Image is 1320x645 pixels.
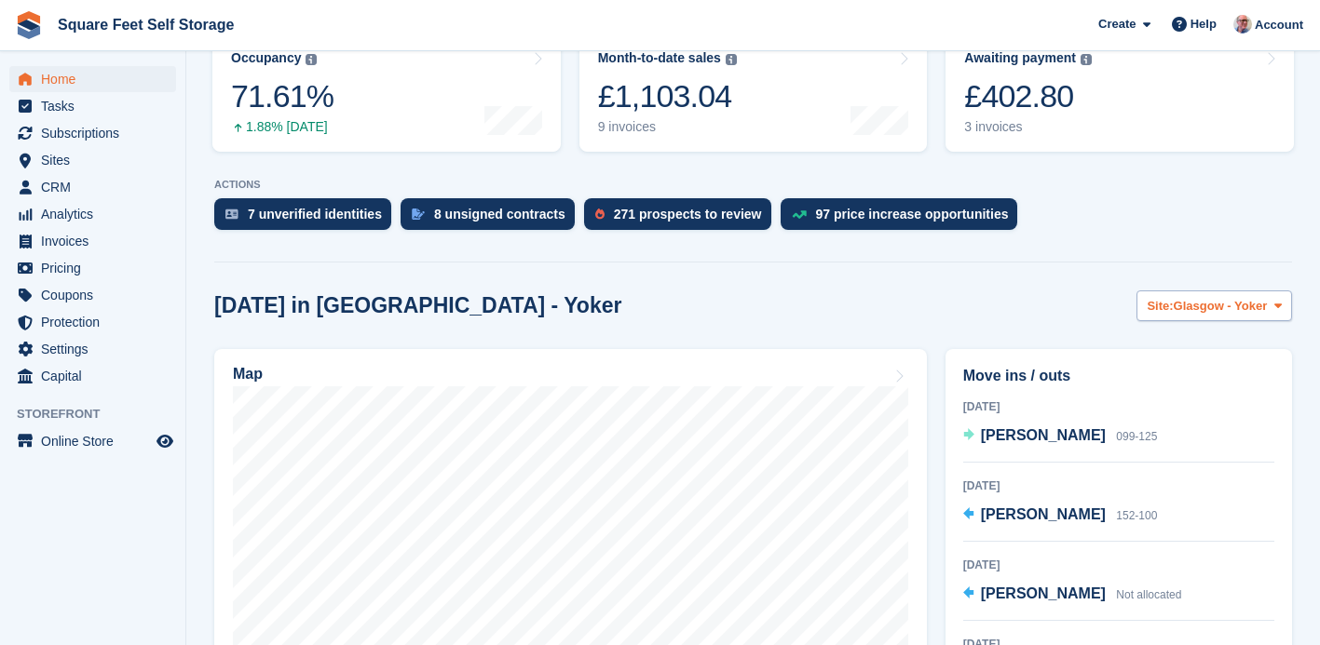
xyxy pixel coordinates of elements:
[41,363,153,389] span: Capital
[9,363,176,389] a: menu
[41,201,153,227] span: Analytics
[50,9,241,40] a: Square Feet Self Storage
[9,336,176,362] a: menu
[1098,15,1136,34] span: Create
[963,477,1274,494] div: [DATE]
[9,282,176,308] a: menu
[963,504,1158,528] a: [PERSON_NAME] 152-100
[981,506,1106,522] span: [PERSON_NAME]
[233,366,263,383] h2: Map
[1081,54,1092,65] img: icon-info-grey-7440780725fd019a000dd9b08b2336e03edf1995a4989e88bcd33f0948082b44.svg
[231,119,333,135] div: 1.88% [DATE]
[9,228,176,254] a: menu
[963,557,1274,573] div: [DATE]
[9,428,176,454] a: menu
[41,120,153,146] span: Subscriptions
[963,424,1158,449] a: [PERSON_NAME] 099-125
[41,336,153,362] span: Settings
[598,119,737,135] div: 9 invoices
[9,255,176,281] a: menu
[1136,290,1292,321] button: Site: Glasgow - Yoker
[1147,297,1173,316] span: Site:
[214,293,621,318] h2: [DATE] in [GEOGRAPHIC_DATA] - Yoker
[9,120,176,146] a: menu
[1191,15,1217,34] span: Help
[579,34,928,152] a: Month-to-date sales £1,103.04 9 invoices
[214,198,401,239] a: 7 unverified identities
[212,34,561,152] a: Occupancy 71.61% 1.88% [DATE]
[154,430,176,452] a: Preview store
[946,34,1294,152] a: Awaiting payment £402.80 3 invoices
[41,309,153,335] span: Protection
[595,208,605,220] img: prospect-51fa495bee0391a8d652442698ab0144808aea92771e9ea1ae160a38d050c398.svg
[231,77,333,115] div: 71.61%
[981,427,1106,443] span: [PERSON_NAME]
[9,147,176,173] a: menu
[9,93,176,119] a: menu
[401,198,584,239] a: 8 unsigned contracts
[584,198,781,239] a: 271 prospects to review
[9,66,176,92] a: menu
[41,255,153,281] span: Pricing
[41,282,153,308] span: Coupons
[306,54,317,65] img: icon-info-grey-7440780725fd019a000dd9b08b2336e03edf1995a4989e88bcd33f0948082b44.svg
[41,93,153,119] span: Tasks
[412,208,425,220] img: contract_signature_icon-13c848040528278c33f63329250d36e43548de30e8caae1d1a13099fd9432cc5.svg
[214,179,1292,191] p: ACTIONS
[1233,15,1252,34] img: David Greer
[225,208,238,220] img: verify_identity-adf6edd0f0f0b5bbfe63781bf79b02c33cf7c696d77639b501bdc392416b5a36.svg
[964,50,1076,66] div: Awaiting payment
[598,50,721,66] div: Month-to-date sales
[1174,297,1268,316] span: Glasgow - Yoker
[434,207,565,222] div: 8 unsigned contracts
[1116,588,1181,601] span: Not allocated
[964,77,1092,115] div: £402.80
[41,228,153,254] span: Invoices
[41,174,153,200] span: CRM
[964,119,1092,135] div: 3 invoices
[231,50,301,66] div: Occupancy
[1116,509,1157,522] span: 152-100
[726,54,737,65] img: icon-info-grey-7440780725fd019a000dd9b08b2336e03edf1995a4989e88bcd33f0948082b44.svg
[9,309,176,335] a: menu
[963,365,1274,387] h2: Move ins / outs
[816,207,1009,222] div: 97 price increase opportunities
[792,210,807,219] img: price_increase_opportunities-93ffe204e8149a01c8c9dc8f82e8f89637d9d84a8eef4429ea346261dce0b2c0.svg
[41,147,153,173] span: Sites
[9,174,176,200] a: menu
[17,405,185,423] span: Storefront
[963,583,1182,607] a: [PERSON_NAME] Not allocated
[598,77,737,115] div: £1,103.04
[9,201,176,227] a: menu
[41,66,153,92] span: Home
[981,585,1106,601] span: [PERSON_NAME]
[963,398,1274,415] div: [DATE]
[614,207,762,222] div: 271 prospects to review
[1116,430,1157,443] span: 099-125
[15,11,43,39] img: stora-icon-8386f47178a22dfd0bd8f6a31ec36ba5ce8667c1dd55bd0f319d3a0aa187defe.svg
[41,428,153,454] span: Online Store
[1255,16,1303,34] span: Account
[781,198,1027,239] a: 97 price increase opportunities
[248,207,382,222] div: 7 unverified identities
